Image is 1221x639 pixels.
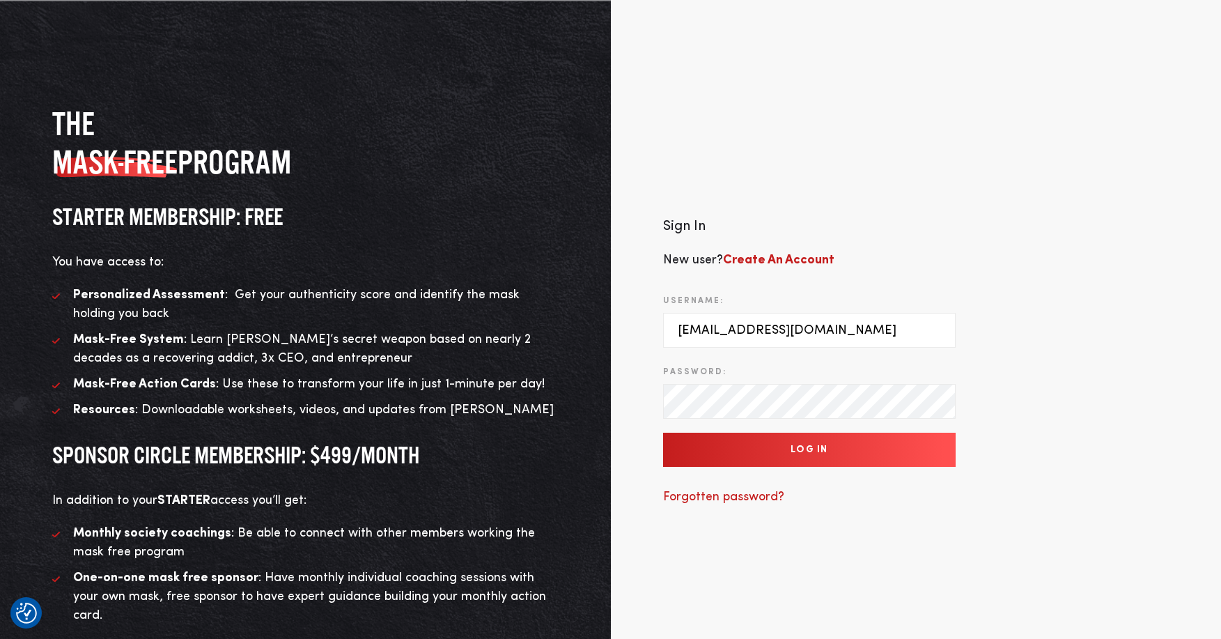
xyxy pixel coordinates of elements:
button: Consent Preferences [16,603,37,624]
span: Sign In [663,220,706,233]
input: Log In [663,433,956,467]
label: Password: [663,366,726,378]
li: : Be able to connect with other members working the mask free program [52,524,559,562]
strong: Monthly society coachings [73,527,231,539]
span: : Learn [PERSON_NAME]’s secret weapon based on nearly 2 decades as a recovering addict, 3x CEO, a... [73,333,531,364]
span: MASK-FREE [52,143,178,181]
a: Create An Account [723,254,834,266]
h3: SPONSOR CIRCLE MEMBERSHIP: $499/MONTH [52,440,559,470]
span: : Use these to transform your life in just 1-minute per day! [73,378,545,390]
span: New user? [663,254,834,266]
h3: STARTER MEMBERSHIP: FREE [52,202,559,232]
h2: The program [52,105,559,181]
a: Forgotten password? [663,491,784,503]
strong: Resources [73,403,135,416]
strong: STARTER [157,494,210,507]
p: In addition to your access you’ll get: [52,491,559,510]
p: You have access to: [52,253,559,272]
img: Revisit consent button [16,603,37,624]
span: : Downloadable worksheets, videos, and updates from [PERSON_NAME] [73,403,554,416]
strong: Personalized Assessment [73,288,225,301]
li: : Have monthly individual coaching sessions with your own mask, free sponsor to have expert guida... [52,569,559,625]
strong: Mask-Free Action Cards [73,378,216,390]
label: Username: [663,295,724,307]
strong: Mask-Free System [73,333,184,346]
strong: One-on-one mask free sponsor [73,571,258,584]
span: : Get your authenticity score and identify the mask holding you back [73,288,520,320]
